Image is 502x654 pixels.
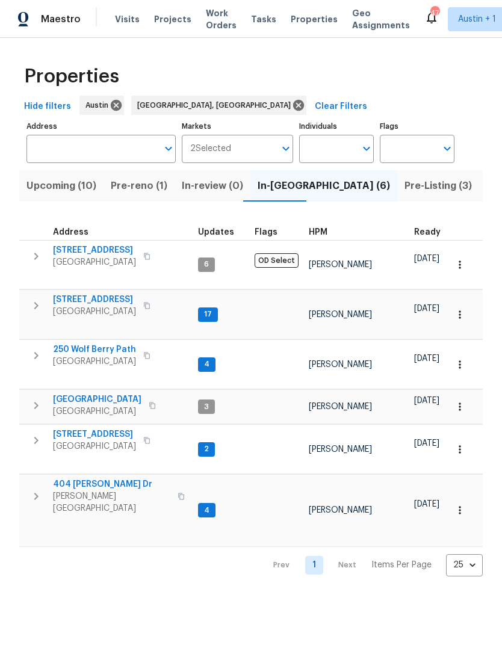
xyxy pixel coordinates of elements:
span: Work Orders [206,7,237,31]
div: Earliest renovation start date (first business day after COE or Checkout) [414,228,451,236]
span: 17 [199,309,217,319]
span: [STREET_ADDRESS] [53,294,136,306]
span: Pre-Listing (3) [404,177,472,194]
span: [PERSON_NAME] [309,360,372,369]
a: Goto page 1 [305,556,323,575]
span: Properties [291,13,338,25]
span: Austin [85,99,113,111]
label: Markets [182,123,294,130]
span: [STREET_ADDRESS] [53,244,136,256]
span: 6 [199,259,214,270]
span: [PERSON_NAME] [309,310,372,319]
span: HPM [309,228,327,236]
span: [PERSON_NAME][GEOGRAPHIC_DATA] [53,490,170,514]
span: 4 [199,505,214,516]
span: [GEOGRAPHIC_DATA] [53,356,136,368]
button: Open [358,140,375,157]
span: [PERSON_NAME] [309,506,372,514]
span: [STREET_ADDRESS] [53,428,136,440]
span: [GEOGRAPHIC_DATA] [53,406,141,418]
span: [DATE] [414,255,439,263]
span: [PERSON_NAME] [309,403,372,411]
button: Clear Filters [310,96,372,118]
span: Properties [24,70,119,82]
span: Hide filters [24,99,71,114]
span: [GEOGRAPHIC_DATA] [53,440,136,452]
label: Address [26,123,176,130]
span: Maestro [41,13,81,25]
p: Items Per Page [371,559,432,571]
div: 47 [430,7,439,19]
span: [GEOGRAPHIC_DATA] [53,306,136,318]
span: 2 [199,444,214,454]
button: Open [439,140,456,157]
div: [GEOGRAPHIC_DATA], [GEOGRAPHIC_DATA] [131,96,306,115]
button: Open [277,140,294,157]
span: [PERSON_NAME] [309,445,372,454]
span: Address [53,228,88,236]
span: Flags [255,228,277,236]
span: Pre-reno (1) [111,177,167,194]
div: Austin [79,96,124,115]
span: Geo Assignments [352,7,410,31]
span: [DATE] [414,396,439,405]
span: Clear Filters [315,99,367,114]
span: [DATE] [414,304,439,313]
span: Austin + 1 [458,13,496,25]
span: [DATE] [414,500,439,508]
span: 404 [PERSON_NAME] Dr [53,478,170,490]
span: [GEOGRAPHIC_DATA] [53,393,141,406]
button: Hide filters [19,96,76,118]
span: Upcoming (10) [26,177,96,194]
span: Projects [154,13,191,25]
label: Flags [380,123,454,130]
nav: Pagination Navigation [262,554,483,576]
span: Ready [414,228,441,236]
span: 4 [199,359,214,369]
span: OD Select [255,253,299,268]
span: Visits [115,13,140,25]
button: Open [160,140,177,157]
span: In-review (0) [182,177,243,194]
span: 250 Wolf Berry Path [53,344,136,356]
span: [GEOGRAPHIC_DATA], [GEOGRAPHIC_DATA] [137,99,296,111]
span: In-[GEOGRAPHIC_DATA] (6) [258,177,390,194]
span: [DATE] [414,354,439,363]
span: Tasks [251,15,276,23]
span: [PERSON_NAME] [309,261,372,269]
span: [DATE] [414,439,439,448]
span: 2 Selected [190,144,231,154]
span: Updates [198,228,234,236]
span: 3 [199,402,214,412]
label: Individuals [299,123,374,130]
span: [GEOGRAPHIC_DATA] [53,256,136,268]
div: 25 [446,549,483,581]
